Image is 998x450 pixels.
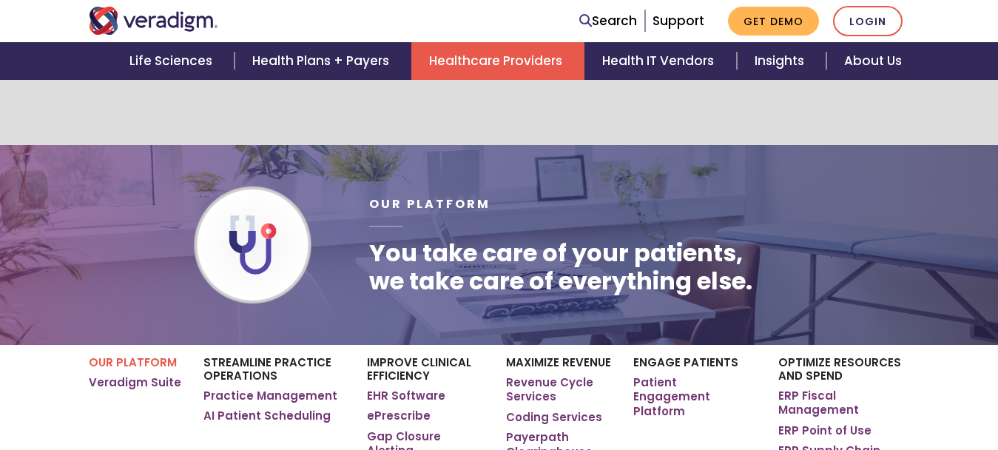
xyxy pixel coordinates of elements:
[579,11,637,31] a: Search
[203,389,337,403] a: Practice Management
[826,42,920,80] a: About Us
[506,410,602,425] a: Coding Services
[737,42,826,80] a: Insights
[235,42,411,80] a: Health Plans + Payers
[411,42,584,80] a: Healthcare Providers
[778,423,871,438] a: ERP Point of Use
[367,389,445,403] a: EHR Software
[584,42,736,80] a: Health IT Vendors
[633,375,756,419] a: Patient Engagement Platform
[369,195,490,212] span: Our Platform
[833,6,903,36] a: Login
[89,7,218,35] img: Veradigm logo
[369,239,752,296] h1: You take care of your patients, we take care of everything else.
[653,12,704,30] a: Support
[112,42,235,80] a: Life Sciences
[367,409,431,423] a: ePrescribe
[89,375,181,390] a: Veradigm Suite
[778,389,909,417] a: ERP Fiscal Management
[506,375,611,404] a: Revenue Cycle Services
[203,409,331,423] a: AI Patient Scheduling
[728,7,819,36] a: Get Demo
